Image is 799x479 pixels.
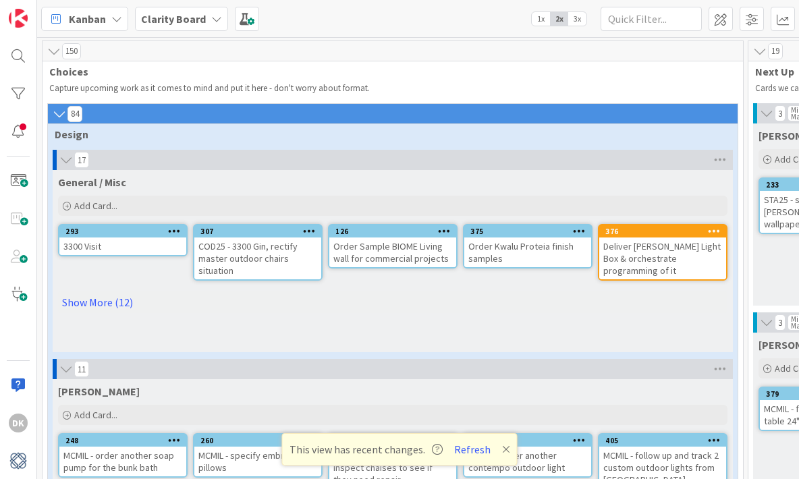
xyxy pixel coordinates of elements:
[59,225,186,237] div: 293
[470,227,591,236] div: 375
[568,12,586,26] span: 3x
[55,128,721,141] span: Design
[599,225,726,237] div: 376
[58,224,188,256] a: 2933300 Visit
[200,436,321,445] div: 260
[599,225,726,279] div: 376Deliver [PERSON_NAME] Light Box & orchestrate programming of it
[194,225,321,237] div: 307
[194,434,321,476] div: 260MCMIL - specify embroidered pillows
[65,227,186,236] div: 293
[69,11,106,27] span: Kanban
[329,225,456,237] div: 126
[605,227,726,236] div: 376
[194,447,321,476] div: MCMIL - specify embroidered pillows
[58,175,126,189] span: General / Misc
[532,12,550,26] span: 1x
[550,12,568,26] span: 2x
[59,225,186,255] div: 2933300 Visit
[464,434,591,447] div: 404
[49,83,736,94] p: Capture upcoming work as it comes to mind and put it here - don't worry about format.
[59,447,186,476] div: MCMIL - order another soap pump for the bunk bath
[74,152,89,168] span: 17
[768,43,783,59] span: 19
[470,436,591,445] div: 404
[329,225,456,267] div: 126Order Sample BIOME Living wall for commercial projects
[599,237,726,279] div: Deliver [PERSON_NAME] Light Box & orchestrate programming of it
[464,225,591,237] div: 375
[775,105,786,121] span: 3
[464,225,591,267] div: 375Order Kwalu Proteia finish samples
[58,291,727,313] a: Show More (12)
[193,433,323,478] a: 260MCMIL - specify embroidered pillows
[775,314,786,331] span: 3
[59,434,186,476] div: 248MCMIL - order another soap pump for the bunk bath
[141,12,206,26] b: Clarity Board
[194,434,321,447] div: 260
[449,441,495,458] button: Refresh
[74,409,117,421] span: Add Card...
[67,106,82,122] span: 84
[74,200,117,212] span: Add Card...
[65,436,186,445] div: 248
[464,434,591,476] div: 404MCMIL - order another contempo outdoor light
[58,433,188,478] a: 248MCMIL - order another soap pump for the bunk bath
[49,65,726,78] span: Choices
[58,385,140,398] span: MCMIL McMillon
[328,224,458,269] a: 126Order Sample BIOME Living wall for commercial projects
[599,434,726,447] div: 405
[598,224,727,281] a: 376Deliver [PERSON_NAME] Light Box & orchestrate programming of it
[59,434,186,447] div: 248
[601,7,702,31] input: Quick Filter...
[464,237,591,267] div: Order Kwalu Proteia finish samples
[335,227,456,236] div: 126
[329,237,456,267] div: Order Sample BIOME Living wall for commercial projects
[605,436,726,445] div: 405
[464,447,591,476] div: MCMIL - order another contempo outdoor light
[62,43,81,59] span: 150
[194,225,321,279] div: 307COD25 - 3300 Gin, rectify master outdoor chairs situation
[9,451,28,470] img: avatar
[200,227,321,236] div: 307
[194,237,321,279] div: COD25 - 3300 Gin, rectify master outdoor chairs situation
[290,441,443,457] span: This view has recent changes.
[463,224,593,269] a: 375Order Kwalu Proteia finish samples
[59,237,186,255] div: 3300 Visit
[463,433,593,478] a: 404MCMIL - order another contempo outdoor light
[9,414,28,432] div: DK
[193,224,323,281] a: 307COD25 - 3300 Gin, rectify master outdoor chairs situation
[74,361,89,377] span: 11
[9,9,28,28] img: Visit kanbanzone.com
